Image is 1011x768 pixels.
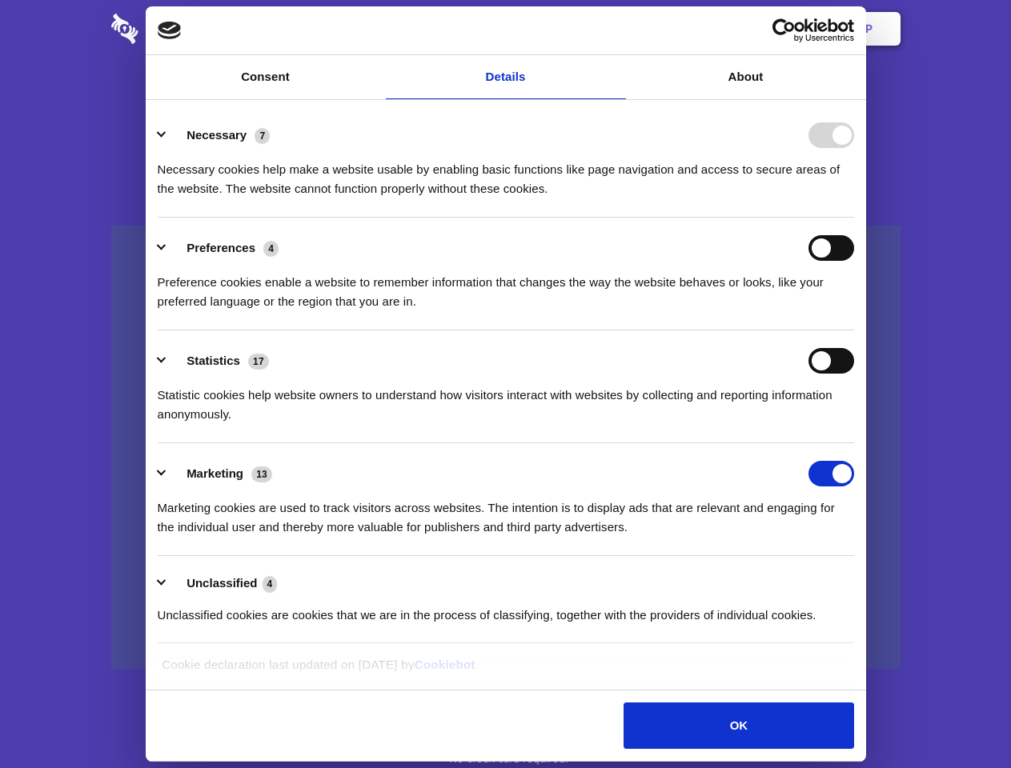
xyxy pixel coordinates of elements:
div: Unclassified cookies are cookies that we are in the process of classifying, together with the pro... [158,594,854,625]
label: Marketing [187,466,243,480]
button: Necessary (7) [158,122,280,148]
a: Pricing [470,4,540,54]
div: Statistic cookies help website owners to understand how visitors interact with websites by collec... [158,374,854,424]
button: Unclassified (4) [158,574,287,594]
label: Statistics [187,354,240,367]
a: Consent [146,55,386,99]
span: 4 [263,576,278,592]
a: Wistia video thumbnail [111,226,901,670]
h4: Auto-redaction of sensitive data, encrypted data sharing and self-destructing private chats. Shar... [111,146,901,198]
iframe: Drift Widget Chat Controller [931,688,992,749]
img: logo-wordmark-white-trans-d4663122ce5f474addd5e946df7df03e33cb6a1c49d2221995e7729f52c070b2.svg [111,14,248,44]
span: 7 [255,128,270,144]
div: Preference cookies enable a website to remember information that changes the way the website beha... [158,261,854,311]
a: About [626,55,866,99]
button: Statistics (17) [158,348,279,374]
img: logo [158,22,182,39]
h1: Eliminate Slack Data Loss. [111,72,901,130]
button: Preferences (4) [158,235,289,261]
div: Marketing cookies are used to track visitors across websites. The intention is to display ads tha... [158,486,854,537]
label: Preferences [187,241,255,254]
a: Usercentrics Cookiebot - opens in a new window [714,18,854,42]
a: Contact [649,4,723,54]
button: OK [624,702,853,749]
div: Cookie declaration last updated on [DATE] by [150,655,861,686]
a: Login [726,4,796,54]
label: Necessary [187,128,247,142]
span: 13 [251,466,272,482]
a: Details [386,55,626,99]
div: Necessary cookies help make a website usable by enabling basic functions like page navigation and... [158,148,854,198]
button: Marketing (13) [158,461,283,486]
a: Cookiebot [415,658,475,671]
span: 4 [263,241,279,257]
span: 17 [248,354,269,370]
